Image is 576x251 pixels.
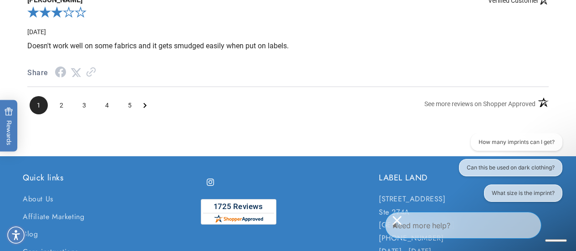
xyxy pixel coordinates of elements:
span: Date [27,28,46,36]
span: 4 [98,96,116,114]
li: Page 1 [30,96,48,114]
a: Link to review on the Shopper Approved Certificate. Opens in a new tab [86,68,96,77]
div: Accessibility Menu [6,225,26,245]
a: Facebook Share - open in a new tab [55,69,66,77]
span: Next Page [143,96,147,114]
h2: LABEL LAND [379,173,553,183]
li: Page 4 [98,96,116,114]
span: Share [27,67,48,80]
li: Page 3 [75,96,93,114]
h2: Quick links [23,173,197,183]
a: See more reviews on Shopper Approved: Opens in a new tab [424,97,535,114]
iframe: Gorgias live chat conversation starters [446,133,567,210]
span: 2 [52,96,71,114]
span: Rewards [5,107,13,145]
a: Affiliate Marketing [23,208,84,226]
span: See more reviews on Shopper Approved [424,100,535,108]
iframe: Sign Up via Text for Offers [7,178,115,205]
div: 3.0-star overall rating [27,5,549,23]
a: Twitter Share - open in a new tab [71,68,82,77]
li: Page 5 [121,96,139,114]
a: shopperapproved.com [201,199,276,229]
span: 3 [75,96,93,114]
iframe: Gorgias Floating Chat [385,208,567,242]
p: Doesn't work well on some fabrics and it gets smudged easily when put on labels. [27,41,549,51]
li: Page 2 [52,96,71,114]
span: 1 [30,96,48,114]
span: 5 [121,96,139,114]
